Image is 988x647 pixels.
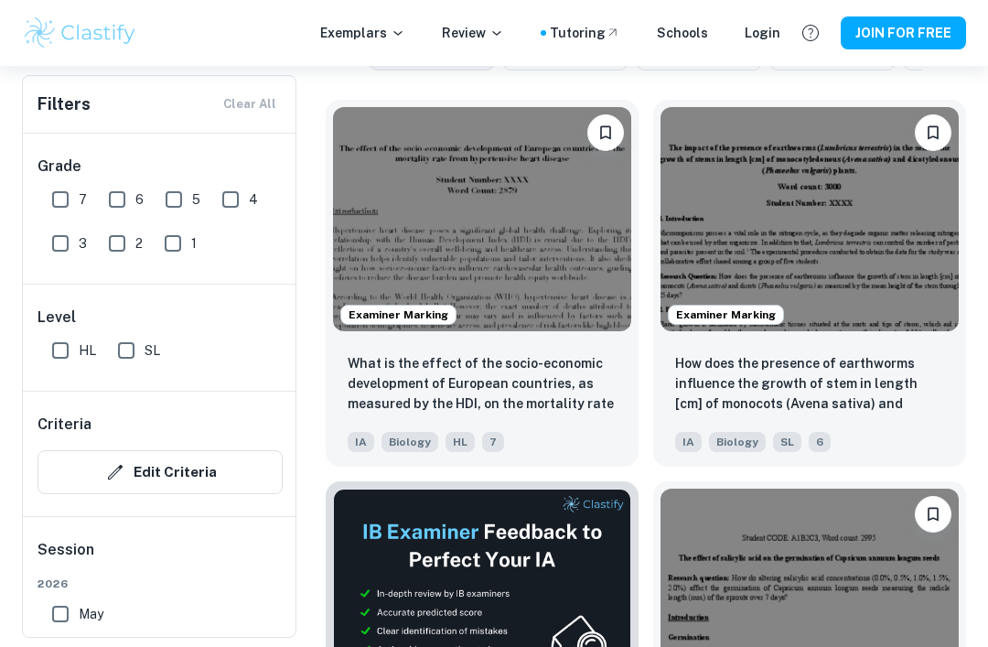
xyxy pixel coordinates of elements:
button: Help and Feedback [795,17,826,49]
span: HL [79,340,96,361]
span: IA [675,432,702,452]
span: SL [145,340,160,361]
h6: Criteria [38,414,91,436]
span: HL [446,432,475,452]
p: Review [442,23,504,43]
span: Biology [709,432,766,452]
span: 7 [79,189,87,210]
p: What is the effect of the socio-economic development of European countries, as measured by the HD... [348,353,617,415]
span: Examiner Marking [341,307,456,323]
button: JOIN FOR FREE [841,16,966,49]
span: 1 [191,233,197,253]
a: Tutoring [550,23,620,43]
span: 6 [135,189,144,210]
span: Biology [381,432,438,452]
a: Schools [657,23,708,43]
span: SL [773,432,801,452]
img: Clastify logo [22,15,138,51]
h6: Filters [38,92,91,117]
a: Login [745,23,780,43]
h6: Grade [38,156,283,178]
a: Examiner MarkingPlease log in to bookmark exemplarsWhat is the effect of the socio-economic devel... [326,100,639,467]
p: How does the presence of earthworms influence the growth of stem in length [cm] of monocots (Aven... [675,353,944,415]
button: Please log in to bookmark exemplars [915,496,951,533]
span: IA [348,432,374,452]
span: May [79,604,103,624]
button: Edit Criteria [38,450,283,494]
span: 2 [135,233,143,253]
button: Please log in to bookmark exemplars [587,114,624,151]
button: Please log in to bookmark exemplars [915,114,951,151]
span: Examiner Marking [669,307,783,323]
span: 3 [79,233,87,253]
h6: Session [38,539,283,576]
span: 7 [482,432,504,452]
a: Examiner MarkingPlease log in to bookmark exemplarsHow does the presence of earthworms influence ... [653,100,966,467]
p: Exemplars [320,23,405,43]
img: Biology IA example thumbnail: How does the presence of earthworms infl [660,107,959,331]
span: 6 [809,432,831,452]
h6: Level [38,307,283,329]
span: 5 [192,189,200,210]
span: 2026 [38,576,283,592]
img: Biology IA example thumbnail: What is the effect of the socio-economic [333,107,631,331]
span: 4 [249,189,258,210]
